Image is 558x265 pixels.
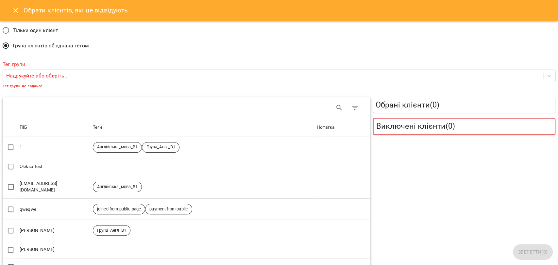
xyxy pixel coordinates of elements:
div: Sort [93,124,102,131]
button: Фільтр [347,100,363,116]
span: Англійська_мова_В1 [93,184,142,190]
p: Надрукуйте або оберіть... [6,72,69,80]
h6: Обрати клієнтів, які це відвідують [24,5,128,15]
span: ПІБ [20,124,90,131]
td: 1 [18,137,92,158]
td: qweqwe [18,199,92,220]
td: Oleksa Test [18,158,92,175]
td: [PERSON_NAME] [18,241,92,258]
div: Sort [20,124,27,131]
span: Нотатка [317,124,369,131]
span: Група клієнтів об'єднана тегом [13,42,89,50]
h5: Виключені клієнти ( 0 ) [376,121,552,131]
span: Група_Англ_В1 [142,144,179,150]
button: Close [8,3,24,18]
div: Table Toolbar [3,97,370,118]
h5: Обрані клієнти ( 0 ) [376,100,553,110]
label: Тег групи [3,62,555,67]
div: Теги [93,124,102,131]
td: [PERSON_NAME] [18,220,92,241]
td: [EMAIL_ADDRESS][DOMAIN_NAME] [18,175,92,199]
span: Тільки один клієнт [13,26,59,34]
div: Sort [317,124,334,131]
button: Search [331,100,347,116]
span: Група_Англ_В1 [93,227,130,233]
b: Тег групи не задано! [3,84,42,88]
span: Теги [93,124,314,131]
span: payment from public [145,206,192,212]
div: ПІБ [20,124,27,131]
span: joined from public page [93,206,145,212]
div: Нотатка [317,124,334,131]
span: Англійська_мова_В1 [93,144,142,150]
